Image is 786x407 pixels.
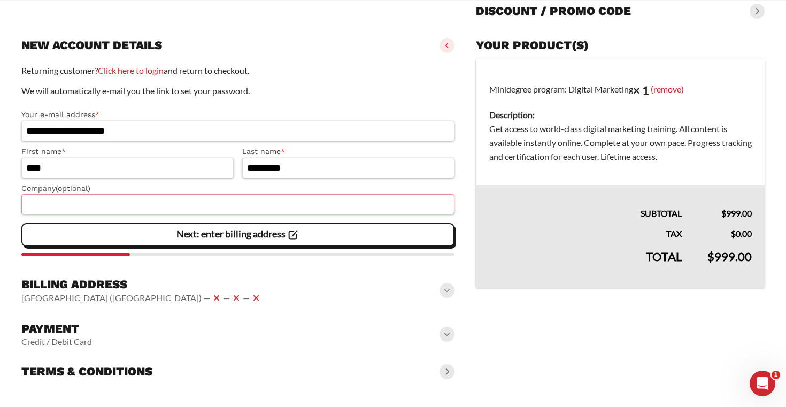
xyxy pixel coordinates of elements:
[731,228,752,239] bdi: 0.00
[242,145,454,158] label: Last name
[476,185,695,220] th: Subtotal
[489,108,752,122] dt: Description:
[56,184,90,193] span: (optional)
[707,249,752,264] bdi: 999.00
[98,65,164,75] a: Click here to login
[489,122,752,164] dd: Get access to world-class digital marketing training. All content is available instantly online. ...
[21,145,234,158] label: First name
[21,64,454,78] p: Returning customer? and return to checkout.
[21,277,263,292] h3: Billing address
[651,83,684,94] a: (remove)
[21,109,454,121] label: Your e-mail address
[21,291,263,304] vaadin-horizontal-layout: [GEOGRAPHIC_DATA] ([GEOGRAPHIC_DATA]) — — —
[21,84,454,98] p: We will automatically e-mail you the link to set your password.
[750,371,775,396] iframe: Intercom live chat
[476,220,695,241] th: Tax
[21,223,454,247] vaadin-button: Next: enter billing address
[633,83,649,97] strong: × 1
[476,59,765,186] td: Minidegree program: Digital Marketing
[772,371,780,379] span: 1
[21,38,162,53] h3: New account details
[476,241,695,288] th: Total
[21,182,454,195] label: Company
[707,249,714,264] span: $
[721,208,752,218] bdi: 999.00
[731,228,736,239] span: $
[476,4,631,19] h3: Discount / promo code
[21,336,92,347] vaadin-horizontal-layout: Credit / Debit Card
[21,364,152,379] h3: Terms & conditions
[21,321,92,336] h3: Payment
[721,208,726,218] span: $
